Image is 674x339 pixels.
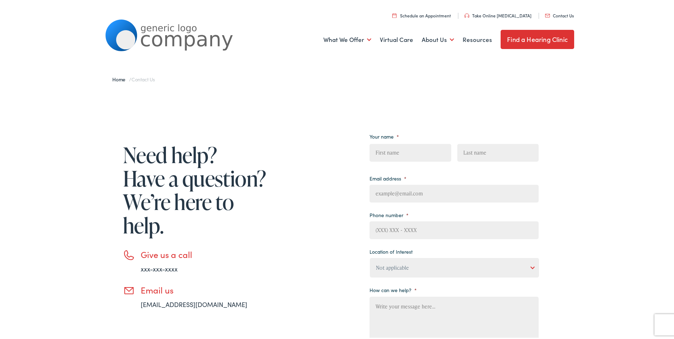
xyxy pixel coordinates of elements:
a: xxx-xxx-xxxx [141,263,178,272]
span: / [112,74,155,81]
label: Email address [370,174,406,180]
label: Location of Interest [370,247,413,253]
label: Your name [370,132,399,138]
a: Home [112,74,129,81]
a: [EMAIL_ADDRESS][DOMAIN_NAME] [141,298,247,307]
img: utility icon [392,12,397,16]
a: About Us [422,25,454,52]
img: utility icon [464,12,469,16]
a: Contact Us [545,11,574,17]
h3: Give us a call [141,248,269,258]
label: Phone number [370,210,409,217]
input: Last name [457,142,539,160]
h1: Need help? Have a question? We’re here to help. [123,142,269,236]
a: Find a Hearing Clinic [501,28,574,48]
input: (XXX) XXX - XXXX [370,220,539,238]
a: Schedule an Appointment [392,11,451,17]
input: First name [370,142,451,160]
label: How can we help? [370,285,417,292]
a: Resources [463,25,492,52]
input: example@email.com [370,183,539,201]
a: What We Offer [323,25,371,52]
img: utility icon [545,12,550,16]
h3: Email us [141,284,269,294]
a: Take Online [MEDICAL_DATA] [464,11,532,17]
a: Virtual Care [380,25,413,52]
span: Contact Us [131,74,155,81]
